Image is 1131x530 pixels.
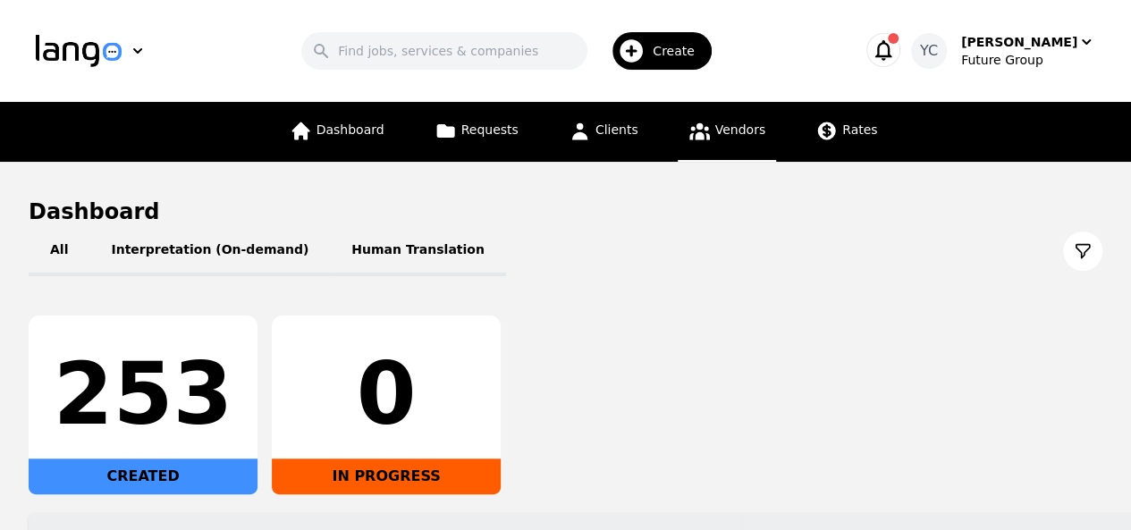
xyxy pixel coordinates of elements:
[330,226,506,276] button: Human Translation
[961,33,1077,51] div: [PERSON_NAME]
[842,122,877,137] span: Rates
[587,25,722,77] button: Create
[558,102,649,162] a: Clients
[29,198,1102,226] h1: Dashboard
[272,458,501,494] div: IN PROGRESS
[301,32,587,70] input: Find jobs, services & companies
[89,226,330,276] button: Interpretation (On-demand)
[317,122,384,137] span: Dashboard
[461,122,519,137] span: Requests
[29,458,257,494] div: CREATED
[678,102,776,162] a: Vendors
[920,40,938,62] span: YC
[36,35,122,67] img: Logo
[653,42,707,60] span: Create
[424,102,529,162] a: Requests
[279,102,395,162] a: Dashboard
[911,33,1095,69] button: YC[PERSON_NAME]Future Group
[961,51,1095,69] div: Future Group
[715,122,765,137] span: Vendors
[805,102,888,162] a: Rates
[595,122,638,137] span: Clients
[286,351,486,437] div: 0
[29,226,89,276] button: All
[1063,231,1102,271] button: Filter
[43,351,243,437] div: 253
